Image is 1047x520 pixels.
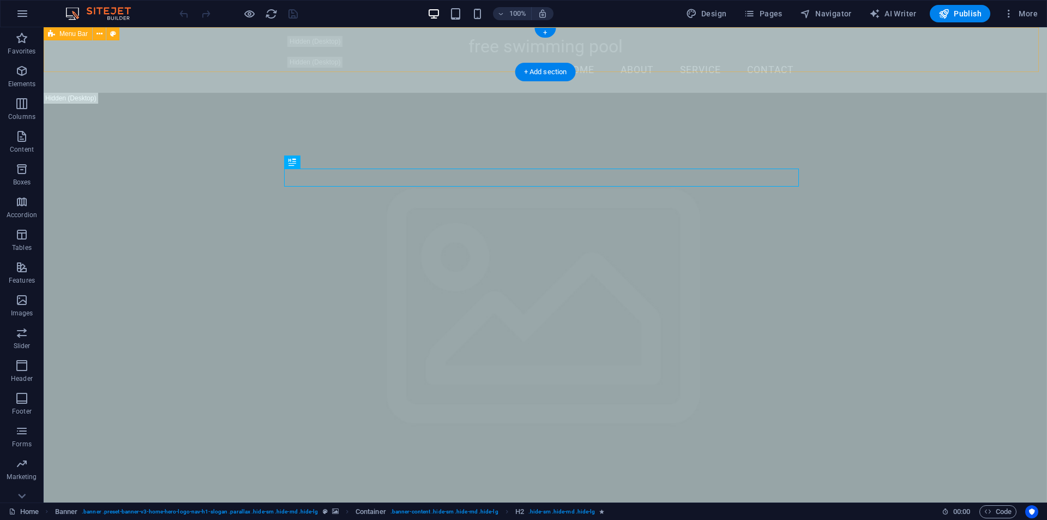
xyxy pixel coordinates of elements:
div: Design (Ctrl+Alt+Y) [682,5,731,22]
i: Reload page [265,8,278,20]
span: Design [686,8,727,19]
p: Content [10,145,34,154]
p: Features [9,276,35,285]
span: AI Writer [869,8,917,19]
p: Footer [12,407,32,416]
p: Accordion [7,211,37,219]
i: This element contains a background [332,509,339,515]
span: . banner-content .hide-sm .hide-md .hide-lg [390,505,498,518]
p: Elements [8,80,36,88]
span: Click to select. Double-click to edit [515,505,524,518]
button: Click here to leave preview mode and continue editing [243,7,256,20]
p: Marketing [7,473,37,481]
button: AI Writer [865,5,921,22]
div: + Add section [515,63,576,81]
button: Navigator [796,5,856,22]
i: On resize automatically adjust zoom level to fit chosen device. [538,9,547,19]
span: Code [984,505,1012,518]
span: Menu Bar [59,31,88,37]
p: Images [11,309,33,318]
nav: breadcrumb [55,505,605,518]
h6: 100% [509,7,527,20]
div: + [534,28,556,38]
p: Tables [12,243,32,252]
span: More [1003,8,1038,19]
button: Usercentrics [1025,505,1038,518]
button: Publish [930,5,990,22]
span: Click to select. Double-click to edit [356,505,386,518]
p: Slider [14,342,31,350]
span: Navigator [800,8,852,19]
span: 00 00 [953,505,970,518]
span: Pages [744,8,782,19]
a: Click to cancel selection. Double-click to open Pages [9,505,39,518]
button: reload [264,7,278,20]
img: Editor Logo [63,7,145,20]
p: Favorites [8,47,35,56]
span: . hide-sm .hide-md .hide-lg [528,505,595,518]
button: More [999,5,1042,22]
button: Design [682,5,731,22]
button: 100% [493,7,532,20]
button: Pages [739,5,786,22]
span: Publish [938,8,982,19]
span: : [961,507,962,516]
p: Forms [12,440,32,449]
h6: Session time [942,505,971,518]
i: This element is a customizable preset [323,509,328,515]
span: . banner .preset-banner-v3-home-hero-logo-nav-h1-slogan .parallax .hide-sm .hide-md .hide-lg [82,505,318,518]
span: Click to select. Double-click to edit [55,505,78,518]
p: Header [11,374,33,383]
button: Code [979,505,1016,518]
p: Columns [8,112,35,121]
p: Boxes [13,178,31,187]
i: Element contains an animation [599,509,604,515]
